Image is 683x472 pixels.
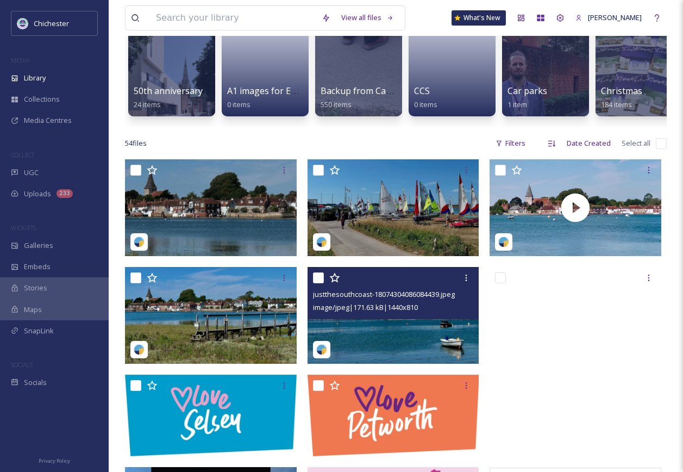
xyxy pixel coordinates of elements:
[227,85,325,97] span: A1 images for EPH walls
[601,85,642,97] span: Christmas
[336,7,399,28] a: View all files
[316,237,327,247] img: snapsea-logo.png
[134,100,161,109] span: 24 items
[24,115,72,126] span: Media Centres
[321,86,407,109] a: Backup from Camera550 items
[34,18,69,28] span: Chichester
[316,344,327,355] img: snapsea-logo.png
[490,133,531,154] div: Filters
[622,138,650,148] span: Select all
[39,454,70,467] a: Privacy Policy
[125,267,297,364] img: justthesouthcoast-18325354369227820.jpeg
[498,237,509,247] img: snapsea-logo.png
[308,375,479,456] img: LovePetworth-RGB.jpg
[24,377,47,388] span: Socials
[151,6,316,30] input: Search your library
[414,86,437,109] a: CCS0 items
[125,159,297,256] img: justthesouthcoast-18070165292159051.jpeg
[601,86,642,109] a: Christmas184 items
[414,100,437,109] span: 0 items
[588,13,642,22] span: [PERSON_NAME]
[24,167,39,178] span: UGC
[125,138,147,148] span: 54 file s
[227,86,325,109] a: A1 images for EPH walls0 items
[561,133,616,154] div: Date Created
[24,262,51,272] span: Embeds
[24,189,51,199] span: Uploads
[321,100,352,109] span: 550 items
[601,100,632,109] span: 184 items
[570,7,647,28] a: [PERSON_NAME]
[452,10,506,26] a: What's New
[24,94,60,104] span: Collections
[24,305,42,315] span: Maps
[134,86,203,109] a: 50th anniversary24 items
[313,289,455,299] span: justthesouthcoast-18074304086084439.jpeg
[11,151,34,159] span: COLLECT
[125,375,297,456] img: LoveSelsey-RGB.jpg
[17,18,28,29] img: Logo_of_Chichester_District_Council.png
[11,56,30,64] span: MEDIA
[11,223,36,232] span: WIDGETS
[24,283,47,293] span: Stories
[57,189,73,198] div: 233
[39,457,70,464] span: Privacy Policy
[24,326,54,336] span: SnapLink
[414,85,430,97] span: CCS
[11,361,33,369] span: SOCIALS
[507,86,547,109] a: Car parks1 item
[134,237,145,247] img: snapsea-logo.png
[134,85,203,97] span: 50th anniversary
[507,100,527,109] span: 1 item
[24,73,46,83] span: Library
[308,159,479,256] img: justthesouthcoast-17941516388920455.jpeg
[227,100,250,109] span: 0 items
[134,344,145,355] img: snapsea-logo.png
[490,159,661,256] img: thumbnail
[507,85,547,97] span: Car parks
[313,302,418,312] span: image/jpeg | 171.63 kB | 1440 x 810
[321,85,407,97] span: Backup from Camera
[24,240,53,251] span: Galleries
